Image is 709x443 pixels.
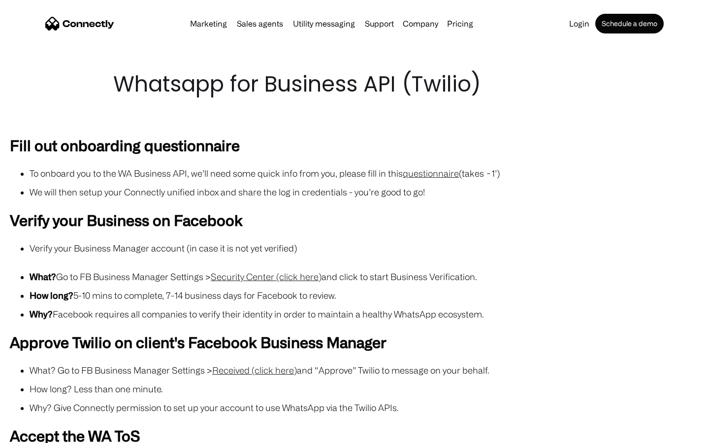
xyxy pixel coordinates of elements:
a: Received (click here) [212,365,297,375]
a: Login [565,20,593,28]
a: Pricing [443,20,477,28]
a: home [45,16,114,31]
strong: What? [30,272,56,282]
li: To onboard you to the WA Business API, we’ll need some quick info from you, please fill in this (... [30,166,699,180]
li: We will then setup your Connectly unified inbox and share the log in credentials - you’re good to... [30,185,699,199]
strong: Why? [30,309,53,319]
li: Facebook requires all companies to verify their identity in order to maintain a healthy WhatsApp ... [30,307,699,321]
a: Security Center (click here) [211,272,322,282]
ul: Language list [20,426,59,440]
a: Sales agents [233,20,287,28]
a: Schedule a demo [595,14,664,33]
strong: Approve Twilio on client's Facebook Business Manager [10,334,387,350]
div: Company [403,17,438,31]
strong: Fill out onboarding questionnaire [10,137,240,154]
li: 5-10 mins to complete, 7-14 business days for Facebook to review. [30,288,699,302]
a: Marketing [186,20,231,28]
strong: How long? [30,290,73,300]
a: Support [361,20,398,28]
li: Go to FB Business Manager Settings > and click to start Business Verification. [30,270,699,284]
a: Utility messaging [289,20,359,28]
li: Why? Give Connectly permission to set up your account to use WhatsApp via the Twilio APIs. [30,401,699,414]
strong: Verify your Business on Facebook [10,212,243,228]
h1: Whatsapp for Business API (Twilio) [113,69,596,99]
a: questionnaire [403,168,459,178]
li: Verify your Business Manager account (in case it is not yet verified) [30,241,699,255]
div: Company [400,17,441,31]
li: What? Go to FB Business Manager Settings > and “Approve” Twilio to message on your behalf. [30,363,699,377]
aside: Language selected: English [10,426,59,440]
li: How long? Less than one minute. [30,382,699,396]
